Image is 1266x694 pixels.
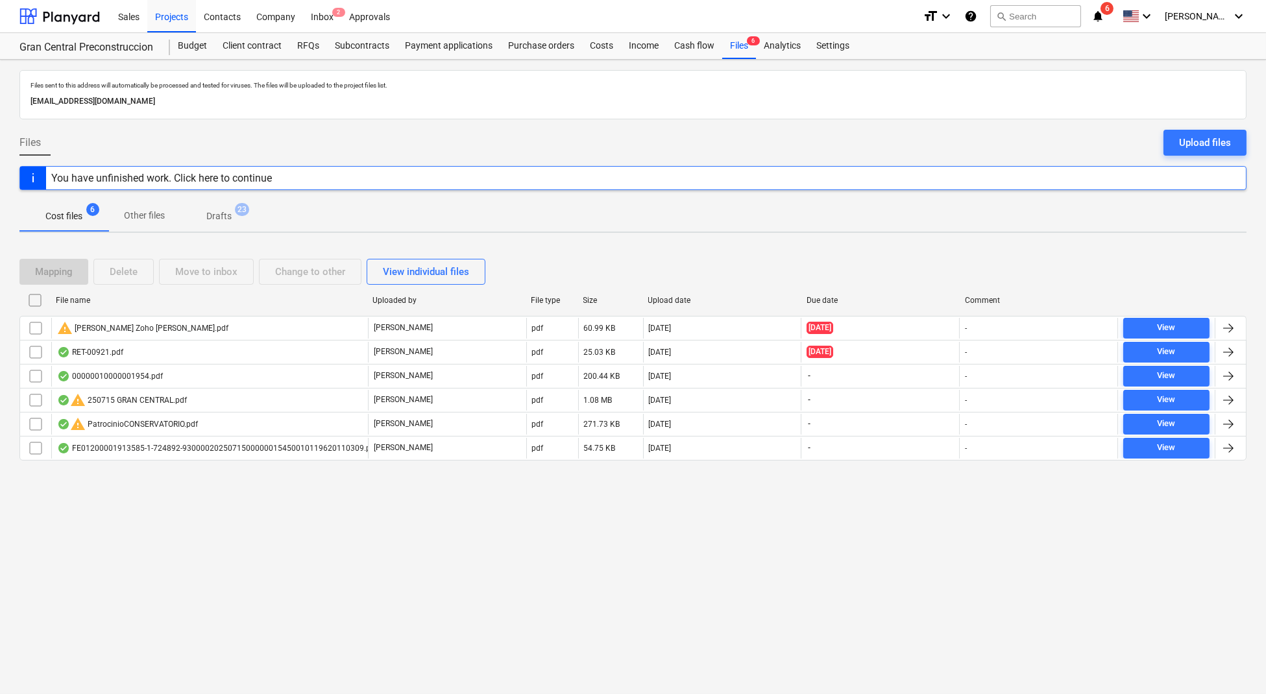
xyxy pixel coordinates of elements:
div: pdf [532,324,544,333]
a: Budget [170,33,215,59]
div: - [965,420,967,429]
button: Search [990,5,1081,27]
div: pdf [532,444,544,453]
p: Files sent to this address will automatically be processed and tested for viruses. The files will... [30,81,1236,90]
p: [PERSON_NAME] [374,370,433,381]
div: pdf [532,396,544,405]
div: Due date [807,296,955,305]
div: View [1157,416,1175,431]
div: View individual files [383,263,469,280]
button: View [1123,342,1210,363]
div: 54.75 KB [584,444,616,453]
div: FE01200001913585-1-724892-9300002025071500000015450010119620110309.pdf [57,443,378,453]
div: Uploaded by [372,296,520,305]
a: Subcontracts [327,33,397,59]
div: 271.73 KB [584,420,620,429]
span: search [996,11,1006,21]
div: 25.03 KB [584,348,616,357]
i: Knowledge base [964,8,977,24]
div: View [1157,368,1175,383]
div: - [965,396,967,405]
span: warning [70,392,86,408]
div: 250715 GRAN CENTRAL.pdf [57,392,187,408]
div: View [1157,392,1175,407]
span: warning [57,320,73,336]
a: RFQs [289,33,327,59]
span: 23 [235,203,249,216]
div: pdf [532,372,544,381]
div: Gran Central Preconstruccion [19,41,154,54]
div: File type [531,296,573,305]
div: [DATE] [649,348,672,357]
a: Client contract [215,33,289,59]
div: pdf [532,348,544,357]
p: [PERSON_NAME] [374,322,433,333]
div: Size [583,296,638,305]
p: [PERSON_NAME] [374,418,433,429]
div: - [965,324,967,333]
a: Cash flow [666,33,722,59]
span: 2 [332,8,345,17]
div: PatrocinioCONSERVATORIO.pdf [57,416,198,432]
div: 200.44 KB [584,372,620,381]
a: Settings [809,33,857,59]
div: View [1157,320,1175,335]
div: [PERSON_NAME] Zoho [PERSON_NAME].pdf [57,320,228,336]
a: Files6 [722,33,756,59]
span: 6 [86,203,99,216]
p: Cost files [45,209,82,223]
p: [EMAIL_ADDRESS][DOMAIN_NAME] [30,95,1236,108]
div: [DATE] [649,444,672,453]
i: keyboard_arrow_down [1231,8,1247,24]
a: Purchase orders [500,33,582,59]
div: OCR finished [57,395,70,405]
div: Costs [582,33,621,59]
div: [DATE] [649,372,672,381]
span: 6 [1101,2,1114,15]
i: notifications [1091,8,1104,24]
div: pdf [532,420,544,429]
a: Analytics [756,33,809,59]
div: [DATE] [649,324,672,333]
i: format_size [923,8,938,24]
i: keyboard_arrow_down [938,8,954,24]
div: Upload date [648,296,796,305]
span: warning [70,416,86,432]
div: OCR finished [57,371,70,381]
div: OCR finished [57,443,70,453]
div: View [1157,344,1175,359]
a: Payment applications [397,33,500,59]
div: - [965,444,967,453]
div: File name [56,296,362,305]
span: - [807,370,812,381]
div: Files [722,33,756,59]
span: [DATE] [807,322,833,334]
button: View individual files [367,259,485,285]
span: [PERSON_NAME] [1165,11,1230,21]
div: 1.08 MB [584,396,613,405]
div: 00000010000001954.pdf [57,371,163,381]
div: 60.99 KB [584,324,616,333]
a: Income [621,33,666,59]
p: Drafts [206,209,232,223]
span: - [807,442,812,453]
p: Other files [124,209,165,222]
span: [DATE] [807,346,833,358]
i: keyboard_arrow_down [1139,8,1154,24]
div: Widget de chat [1201,632,1266,694]
div: You have unfinished work. Click here to continue [51,172,272,184]
div: Upload files [1179,134,1231,151]
div: OCR finished [57,347,70,357]
div: - [965,348,967,357]
div: - [965,372,967,381]
p: [PERSON_NAME] [374,394,433,405]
